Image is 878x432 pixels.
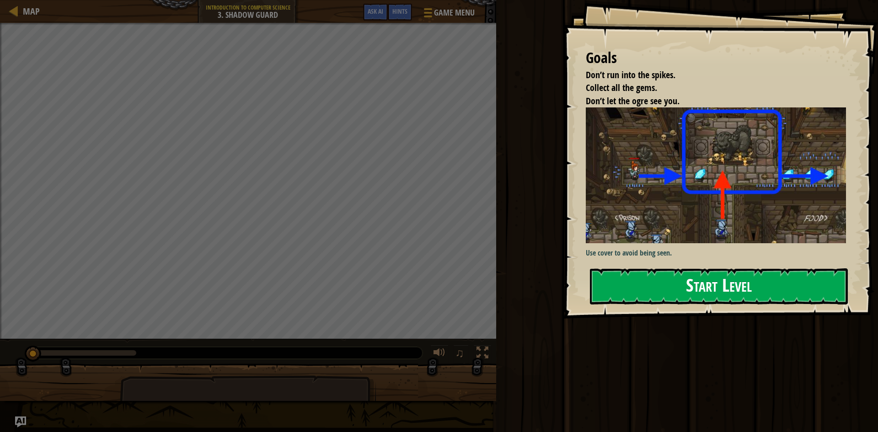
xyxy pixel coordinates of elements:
button: Ask AI [363,4,388,21]
div: Goals [586,48,846,69]
button: Toggle fullscreen [473,345,492,363]
button: ♫ [453,345,469,363]
span: ♫ [455,346,464,360]
span: Collect all the gems. [586,81,657,94]
span: Map [23,5,40,17]
button: Start Level [590,268,848,304]
button: Game Menu [417,4,480,25]
p: Use cover to avoid being seen. [586,248,853,258]
li: Don’t run into the spikes. [574,69,844,82]
span: Don’t let the ogre see you. [586,95,680,107]
a: Map [18,5,40,17]
button: Adjust volume [430,345,449,363]
li: Collect all the gems. [574,81,844,95]
button: Ask AI [15,416,26,427]
img: Shadow guard [586,107,853,243]
span: Don’t run into the spikes. [586,69,675,81]
span: Game Menu [434,7,475,19]
span: Ask AI [368,7,383,16]
span: Hints [392,7,407,16]
li: Don’t let the ogre see you. [574,95,844,108]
